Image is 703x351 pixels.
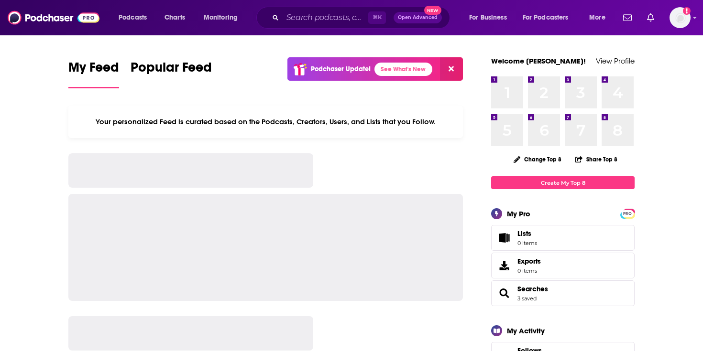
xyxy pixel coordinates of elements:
[491,176,635,189] a: Create My Top 8
[131,59,212,88] a: Popular Feed
[283,10,368,25] input: Search podcasts, credits, & more...
[462,10,519,25] button: open menu
[619,10,636,26] a: Show notifications dropdown
[575,150,618,169] button: Share Top 8
[670,7,691,28] button: Show profile menu
[517,229,537,238] span: Lists
[265,7,459,29] div: Search podcasts, credits, & more...
[670,7,691,28] img: User Profile
[589,11,605,24] span: More
[523,11,569,24] span: For Podcasters
[491,253,635,278] a: Exports
[424,6,441,15] span: New
[68,106,463,138] div: Your personalized Feed is curated based on the Podcasts, Creators, Users, and Lists that you Follow.
[374,63,432,76] a: See What's New
[517,229,531,238] span: Lists
[204,11,238,24] span: Monitoring
[494,287,514,300] a: Searches
[368,11,386,24] span: ⌘ K
[494,231,514,245] span: Lists
[494,259,514,272] span: Exports
[507,326,545,335] div: My Activity
[68,59,119,81] span: My Feed
[131,59,212,81] span: Popular Feed
[517,295,537,302] a: 3 saved
[622,210,633,217] a: PRO
[507,209,530,218] div: My Pro
[394,12,442,23] button: Open AdvancedNew
[516,10,582,25] button: open menu
[517,240,537,246] span: 0 items
[491,225,635,251] a: Lists
[517,267,541,274] span: 0 items
[8,9,99,27] img: Podchaser - Follow, Share and Rate Podcasts
[596,56,635,65] a: View Profile
[582,10,617,25] button: open menu
[517,257,541,266] span: Exports
[508,153,567,165] button: Change Top 8
[491,280,635,306] span: Searches
[68,59,119,88] a: My Feed
[469,11,507,24] span: For Business
[197,10,250,25] button: open menu
[119,11,147,24] span: Podcasts
[112,10,159,25] button: open menu
[683,7,691,15] svg: Add a profile image
[398,15,438,20] span: Open Advanced
[165,11,185,24] span: Charts
[643,10,658,26] a: Show notifications dropdown
[491,56,586,65] a: Welcome [PERSON_NAME]!
[622,210,633,217] span: PRO
[517,285,548,293] a: Searches
[670,7,691,28] span: Logged in as sophiak
[311,65,371,73] p: Podchaser Update!
[158,10,191,25] a: Charts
